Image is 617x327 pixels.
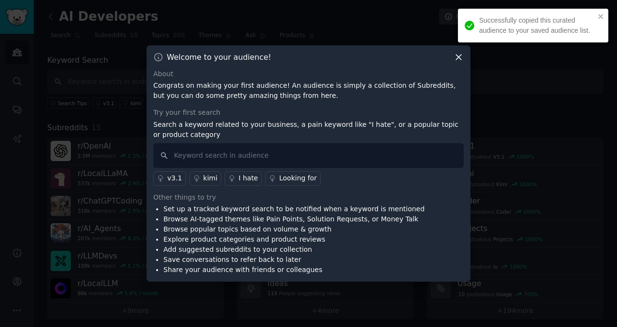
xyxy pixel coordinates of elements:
[163,214,425,224] li: Browse AI-tagged themes like Pain Points, Solution Requests, or Money Talk
[163,245,425,255] li: Add suggested subreddits to your collection
[265,171,321,186] a: Looking for
[598,13,604,20] button: close
[167,173,182,183] div: v3.1
[163,204,425,214] li: Set up a tracked keyword search to be notified when a keyword is mentioned
[479,15,595,36] div: Successfully copied this curated audience to your saved audience list.
[163,265,425,275] li: Share your audience with friends or colleagues
[163,255,425,265] li: Save conversations to refer back to later
[203,173,218,183] div: kimi
[153,120,464,140] p: Search a keyword related to your business, a pain keyword like "I hate", or a popular topic or pr...
[163,224,425,234] li: Browse popular topics based on volume & growth
[153,171,186,186] a: v3.1
[279,173,317,183] div: Looking for
[153,108,464,118] div: Try your first search
[153,143,464,168] input: Keyword search in audience
[153,81,464,101] p: Congrats on making your first audience! An audience is simply a collection of Subreddits, but you...
[153,192,464,203] div: Other things to try
[189,171,222,186] a: kimi
[153,69,464,79] div: About
[239,173,258,183] div: I hate
[163,234,425,245] li: Explore product categories and product reviews
[225,171,262,186] a: I hate
[167,52,271,62] h3: Welcome to your audience!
